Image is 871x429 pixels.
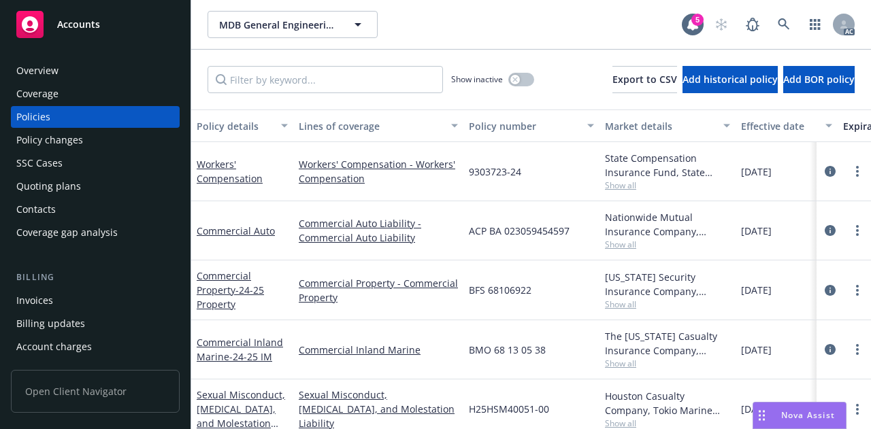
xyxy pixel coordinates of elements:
[741,165,772,179] span: [DATE]
[16,106,50,128] div: Policies
[849,341,866,358] a: more
[16,175,81,197] div: Quoting plans
[605,179,730,191] span: Show all
[683,66,778,93] button: Add historical policy
[16,152,63,174] div: SSC Cases
[849,222,866,239] a: more
[197,269,264,311] a: Commercial Property
[16,60,59,82] div: Overview
[781,409,835,421] span: Nova Assist
[11,152,180,174] a: SSC Cases
[605,210,730,239] div: Nationwide Mutual Insurance Company, Nationwide Insurance Company
[741,283,772,297] span: [DATE]
[197,158,263,185] a: Workers' Compensation
[57,19,100,30] span: Accounts
[11,271,180,284] div: Billing
[11,5,180,44] a: Accounts
[11,129,180,151] a: Policy changes
[469,343,546,357] span: BMO 68 13 05 38
[11,290,180,311] a: Invoices
[822,401,838,417] a: circleInformation
[822,222,838,239] a: circleInformation
[605,389,730,417] div: Houston Casualty Company, Tokio Marine HCC
[16,290,53,311] div: Invoices
[599,109,736,142] button: Market details
[605,239,730,250] span: Show all
[16,199,56,220] div: Contacts
[299,343,458,357] a: Commercial Inland Marine
[16,129,83,151] div: Policy changes
[219,18,337,32] span: MDB General Engineering, Inc
[605,329,730,358] div: The [US_STATE] Casualty Insurance Company, Liberty Mutual
[11,83,180,105] a: Coverage
[753,402,770,428] div: Drag to move
[11,370,180,413] span: Open Client Navigator
[299,276,458,305] a: Commercial Property - Commercial Property
[299,157,458,186] a: Workers' Compensation - Workers' Compensation
[191,109,293,142] button: Policy details
[612,66,677,93] button: Export to CSV
[469,224,570,238] span: ACP BA 023059454597
[11,313,180,334] a: Billing updates
[451,73,503,85] span: Show inactive
[612,73,677,86] span: Export to CSV
[741,224,772,238] span: [DATE]
[293,109,463,142] button: Lines of coverage
[802,11,829,38] a: Switch app
[783,73,855,86] span: Add BOR policy
[753,402,847,429] button: Nova Assist
[299,216,458,245] a: Commercial Auto Liability - Commercial Auto Liability
[741,343,772,357] span: [DATE]
[605,151,730,179] div: State Compensation Insurance Fund, State Compensation Insurance Fund (SCIF)
[605,119,715,133] div: Market details
[11,60,180,82] a: Overview
[299,119,443,133] div: Lines of coverage
[770,11,798,38] a: Search
[783,66,855,93] button: Add BOR policy
[229,350,272,363] span: - 24-25 IM
[197,224,275,237] a: Commercial Auto
[16,336,92,358] div: Account charges
[16,83,59,105] div: Coverage
[822,163,838,179] a: circleInformation
[739,11,766,38] a: Report a Bug
[197,119,273,133] div: Policy details
[197,336,283,363] a: Commercial Inland Marine
[11,175,180,197] a: Quoting plans
[11,336,180,358] a: Account charges
[741,402,772,416] span: [DATE]
[16,313,85,334] div: Billing updates
[605,358,730,369] span: Show all
[11,222,180,243] a: Coverage gap analysis
[463,109,599,142] button: Policy number
[691,14,704,26] div: 5
[11,106,180,128] a: Policies
[469,119,579,133] div: Policy number
[605,298,730,310] span: Show all
[469,402,549,416] span: H25HSM40051-00
[208,11,378,38] button: MDB General Engineering, Inc
[11,199,180,220] a: Contacts
[208,66,443,93] input: Filter by keyword...
[822,282,838,298] a: circleInformation
[16,222,118,243] div: Coverage gap analysis
[469,283,531,297] span: BFS 68106922
[849,282,866,298] a: more
[708,11,735,38] a: Start snowing
[469,165,521,179] span: 9303723-24
[605,270,730,298] div: [US_STATE] Security Insurance Company, Liberty Mutual
[822,341,838,358] a: circleInformation
[683,73,778,86] span: Add historical policy
[849,401,866,417] a: more
[849,163,866,179] a: more
[736,109,838,142] button: Effective date
[605,417,730,429] span: Show all
[741,119,817,133] div: Effective date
